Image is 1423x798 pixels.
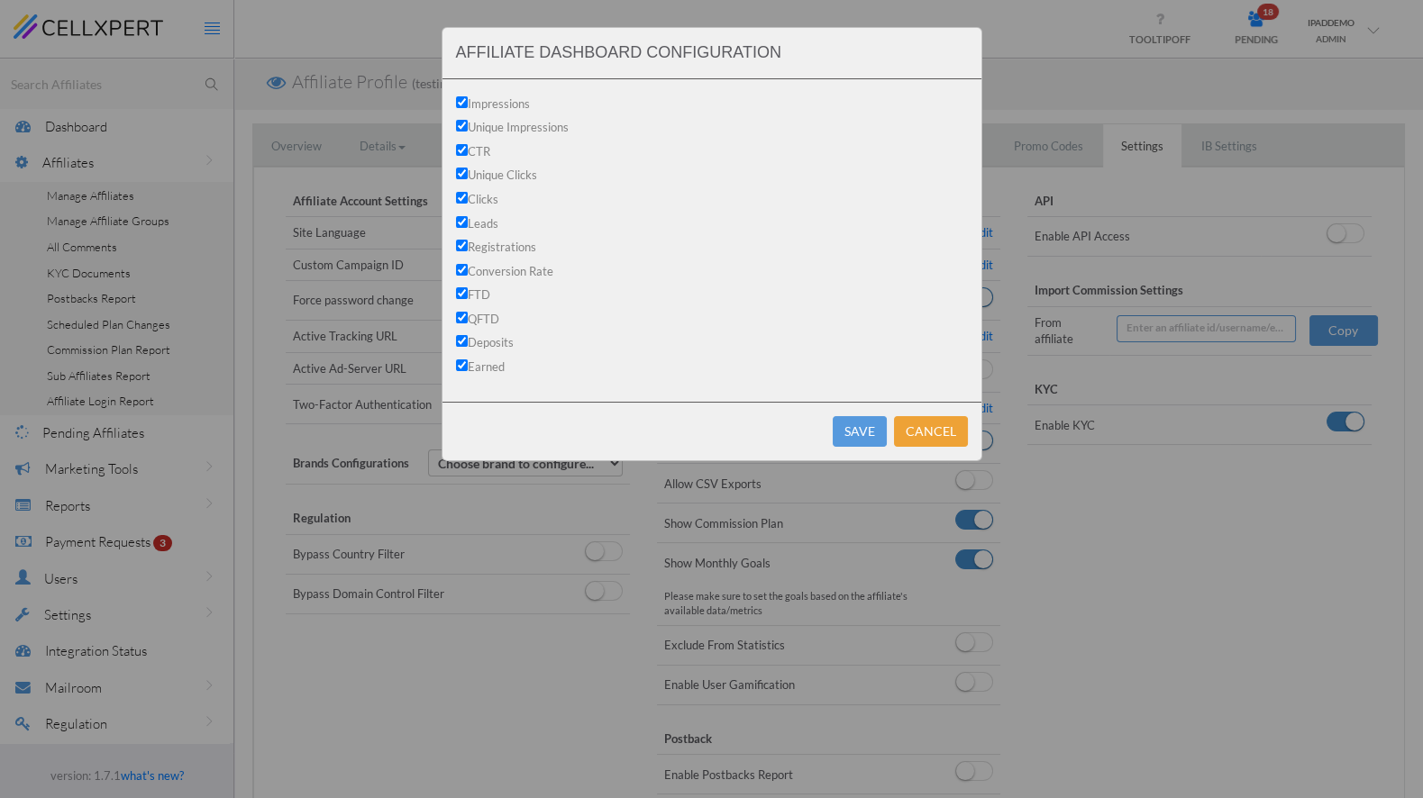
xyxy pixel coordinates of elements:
label: QFTD [456,308,499,328]
input: CTR [456,144,468,156]
input: Earned [456,359,468,371]
input: Unique Impressions [456,120,468,131]
label: Impressions [456,93,530,113]
input: Leads [456,216,468,228]
label: Unique Clicks [456,164,537,184]
label: Leads [456,213,498,232]
label: CTR [456,141,490,160]
input: Conversion Rate [456,264,468,276]
button: Cancel [894,416,968,447]
label: Registrations [456,236,536,256]
input: Clicks [456,192,468,204]
label: Conversion Rate [456,260,553,280]
label: Earned [456,356,505,376]
label: Deposits [456,331,514,351]
input: QFTD [456,312,468,323]
label: FTD [456,284,490,304]
label: Unique Impressions [456,116,569,136]
input: Deposits [456,335,468,347]
label: Clicks [456,188,498,208]
input: FTD [456,287,468,299]
input: Impressions [456,96,468,108]
input: Unique Clicks [456,168,468,179]
h4: affiliate Dashboard configuration [456,41,968,65]
button: Save [833,416,887,447]
input: Registrations [456,240,468,251]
